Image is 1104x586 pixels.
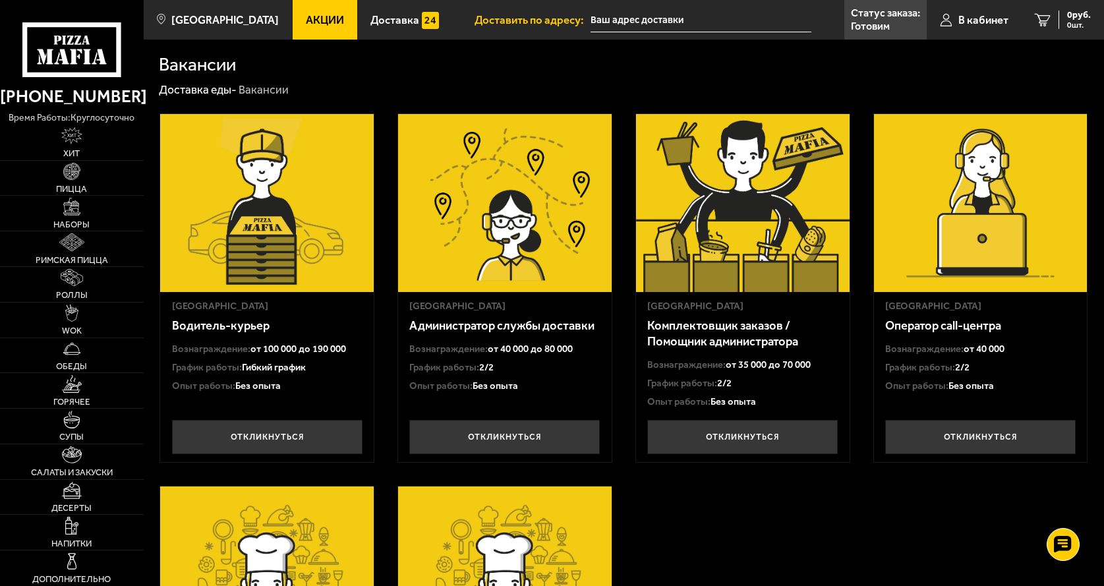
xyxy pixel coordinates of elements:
span: Доставка [370,15,419,26]
span: Без опыта [711,396,756,407]
span: от 40 000 [964,343,1004,355]
div: Опыт работы: [409,380,600,392]
span: Салаты и закуски [31,468,113,477]
div: Вознаграждение: [647,359,838,371]
span: Акции [306,15,344,26]
h3: Администратор службы доставки [409,318,600,334]
a: [GEOGRAPHIC_DATA]Комплектовщик заказов / Помощник администратораВознаграждение:от 35 000 до 70 00... [635,113,850,463]
span: Без опыта [235,380,281,392]
span: Напитки [51,539,92,548]
span: Хит [63,149,80,158]
span: В кабинет [958,15,1008,26]
div: [GEOGRAPHIC_DATA] [885,300,1076,312]
div: Вакансии [239,82,289,98]
span: 2/2 [955,361,970,373]
button: Откликнуться [885,420,1076,454]
a: Доставка еды- [159,83,237,96]
span: 0 руб. [1067,11,1091,20]
div: График работы: [409,361,600,374]
p: Статус заказа: [851,8,920,18]
div: [GEOGRAPHIC_DATA] [409,300,600,312]
div: [GEOGRAPHIC_DATA] [647,300,838,312]
span: Доставить по адресу: [475,15,591,26]
span: 0 шт. [1067,21,1091,29]
div: График работы: [647,377,838,390]
span: Горячее [53,397,90,406]
span: Роллы [56,291,88,299]
span: WOK [62,326,82,335]
div: График работы: [172,361,363,374]
span: 2/2 [717,377,732,389]
div: График работы: [885,361,1076,374]
span: Наборы [53,220,90,229]
div: Вознаграждение: [172,343,363,355]
span: Дополнительно [32,575,111,583]
input: Ваш адрес доставки [591,8,811,32]
div: Опыт работы: [647,396,838,408]
span: от 40 000 до 80 000 [488,343,573,355]
a: [GEOGRAPHIC_DATA]Водитель-курьерВознаграждение:от 100 000 до 190 000График работы:Гибкий графикОп... [160,113,374,463]
span: от 35 000 до 70 000 [726,359,811,370]
span: Без опыта [473,380,518,392]
button: Откликнуться [647,420,838,454]
div: Опыт работы: [885,380,1076,392]
div: Вознаграждение: [409,343,600,355]
span: 2/2 [479,361,494,373]
span: Десерты [51,504,92,512]
a: [GEOGRAPHIC_DATA]Оператор call-центраВознаграждение:от 40 000График работы:2/2Опыт работы:Без опы... [873,113,1088,463]
h1: Вакансии [159,55,236,74]
a: [GEOGRAPHIC_DATA]Администратор службы доставкиВознаграждение:от 40 000 до 80 000График работы:2/2... [397,113,612,463]
span: Обеды [56,362,87,370]
span: от 100 000 до 190 000 [250,343,346,355]
div: [GEOGRAPHIC_DATA] [172,300,363,312]
span: Пицца [56,185,87,193]
button: Откликнуться [409,420,600,454]
h3: Оператор call-центра [885,318,1076,334]
div: Опыт работы: [172,380,363,392]
p: Готовим [851,21,890,32]
span: Супы [59,432,84,441]
h3: Комплектовщик заказов / Помощник администратора [647,318,838,350]
span: Гибкий график [242,361,306,373]
button: Откликнуться [172,420,363,454]
span: Без опыта [948,380,994,392]
h3: Водитель-курьер [172,318,363,334]
span: [GEOGRAPHIC_DATA] [171,15,279,26]
span: Римская пицца [36,256,108,264]
img: 15daf4d41897b9f0e9f617042186c801.svg [422,12,439,29]
div: Вознаграждение: [885,343,1076,355]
